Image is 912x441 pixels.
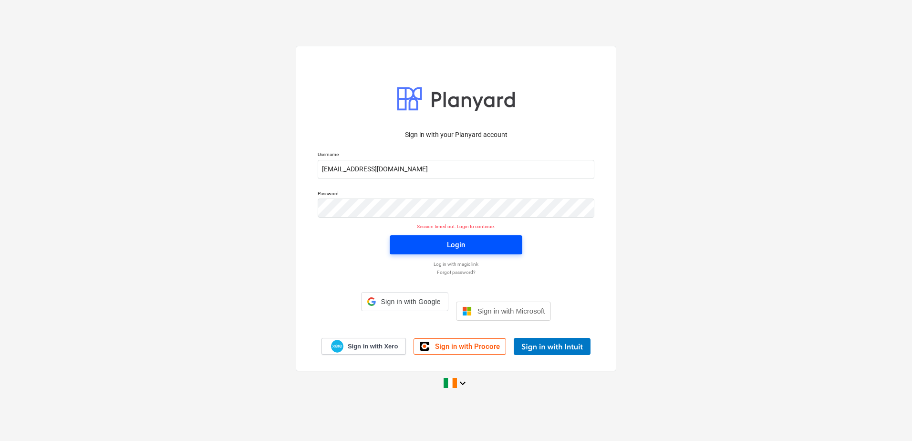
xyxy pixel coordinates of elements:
p: Session timed out. Login to continue. [312,223,600,230]
span: Sign in with Xero [348,342,398,351]
a: Sign in with Xero [321,338,406,355]
span: Sign in with Microsoft [477,307,545,315]
a: Forgot password? [313,269,599,275]
iframe: Sign in with Google Button [356,310,453,331]
iframe: Chat Widget [864,395,912,441]
p: Sign in with your Planyard account [318,130,594,140]
span: Sign in with Procore [435,342,500,351]
p: Password [318,190,594,199]
button: Login [390,235,522,254]
span: Sign in with Google [380,298,442,305]
img: Microsoft logo [462,306,472,316]
div: Sign in with Google [361,292,448,311]
img: Xero logo [331,340,343,353]
div: Login [447,239,465,251]
a: Sign in with Procore [414,338,506,355]
a: Log in with magic link [313,261,599,267]
i: keyboard_arrow_down [457,378,468,389]
p: Username [318,151,594,159]
input: Username [318,160,594,179]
